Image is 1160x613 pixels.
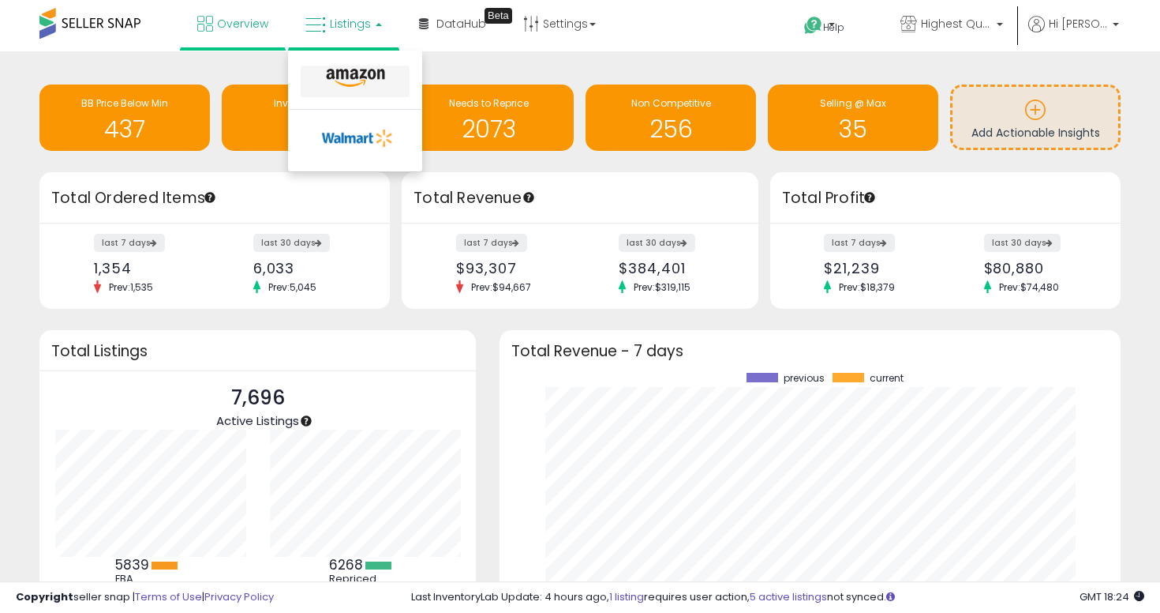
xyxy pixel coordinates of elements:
span: Active Listings [216,412,299,429]
label: last 30 days [619,234,695,252]
h1: 35 [776,116,930,142]
label: last 7 days [456,234,527,252]
span: BB Price Below Min [81,96,168,110]
span: Prev: $94,667 [463,280,539,294]
h1: 2073 [412,116,567,142]
b: 5839 [115,555,149,574]
h3: Total Listings [51,345,464,357]
b: 6268 [329,555,363,574]
span: Prev: $18,379 [831,280,903,294]
i: Get Help [803,16,823,36]
div: 6,033 [253,260,362,276]
div: Repriced [329,573,400,585]
div: FBA [115,573,186,585]
span: Prev: $319,115 [626,280,698,294]
span: Selling @ Max [820,96,886,110]
a: Inventory Age 128 [222,85,392,151]
div: Tooltip anchor [203,190,217,205]
a: Add Actionable Insights [952,87,1118,148]
a: Selling @ Max 35 [768,85,938,151]
span: current [870,373,904,384]
span: Listings [330,16,371,32]
strong: Copyright [16,589,73,604]
label: last 30 days [253,234,330,252]
h1: 128 [230,116,384,142]
h1: 437 [47,116,202,142]
h3: Total Revenue [413,187,747,209]
span: 2025-09-14 18:24 GMT [1080,589,1144,604]
span: DataHub [436,16,486,32]
span: Help [823,21,844,34]
div: $384,401 [619,260,731,276]
span: Non Competitive [631,96,711,110]
label: last 30 days [984,234,1061,252]
a: 1 listing [609,589,644,604]
span: Overview [217,16,268,32]
div: Tooltip anchor [863,190,877,205]
div: seller snap | | [16,590,274,605]
span: Prev: 5,045 [260,280,324,294]
span: Add Actionable Insights [971,125,1100,141]
span: Inventory Age [274,96,339,110]
a: 5 active listings [750,589,827,604]
label: last 7 days [94,234,165,252]
div: $80,880 [984,260,1093,276]
span: Prev: 1,535 [101,280,161,294]
a: Non Competitive 256 [586,85,756,151]
h3: Total Ordered Items [51,187,378,209]
a: Needs to Reprice 2073 [404,85,574,151]
i: Click here to read more about un-synced listings. [886,592,895,602]
div: Tooltip anchor [522,190,536,205]
h3: Total Profit [782,187,1109,209]
a: BB Price Below Min 437 [39,85,210,151]
a: Terms of Use [135,589,202,604]
span: Prev: $74,480 [991,280,1067,294]
a: Help [791,4,875,51]
span: previous [784,373,825,384]
div: Last InventoryLab Update: 4 hours ago, requires user action, not synced. [411,590,1145,605]
div: 1,354 [94,260,203,276]
a: Privacy Policy [204,589,274,604]
p: 7,696 [216,383,299,413]
a: Hi [PERSON_NAME] [1028,16,1119,51]
div: $93,307 [456,260,568,276]
span: Hi [PERSON_NAME] [1049,16,1108,32]
div: Tooltip anchor [485,8,512,24]
div: $21,239 [824,260,933,276]
h3: Total Revenue - 7 days [511,345,1109,357]
label: last 7 days [824,234,895,252]
span: Needs to Reprice [449,96,529,110]
h1: 256 [593,116,748,142]
div: Tooltip anchor [299,414,313,428]
span: Highest Quality Products [921,16,992,32]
